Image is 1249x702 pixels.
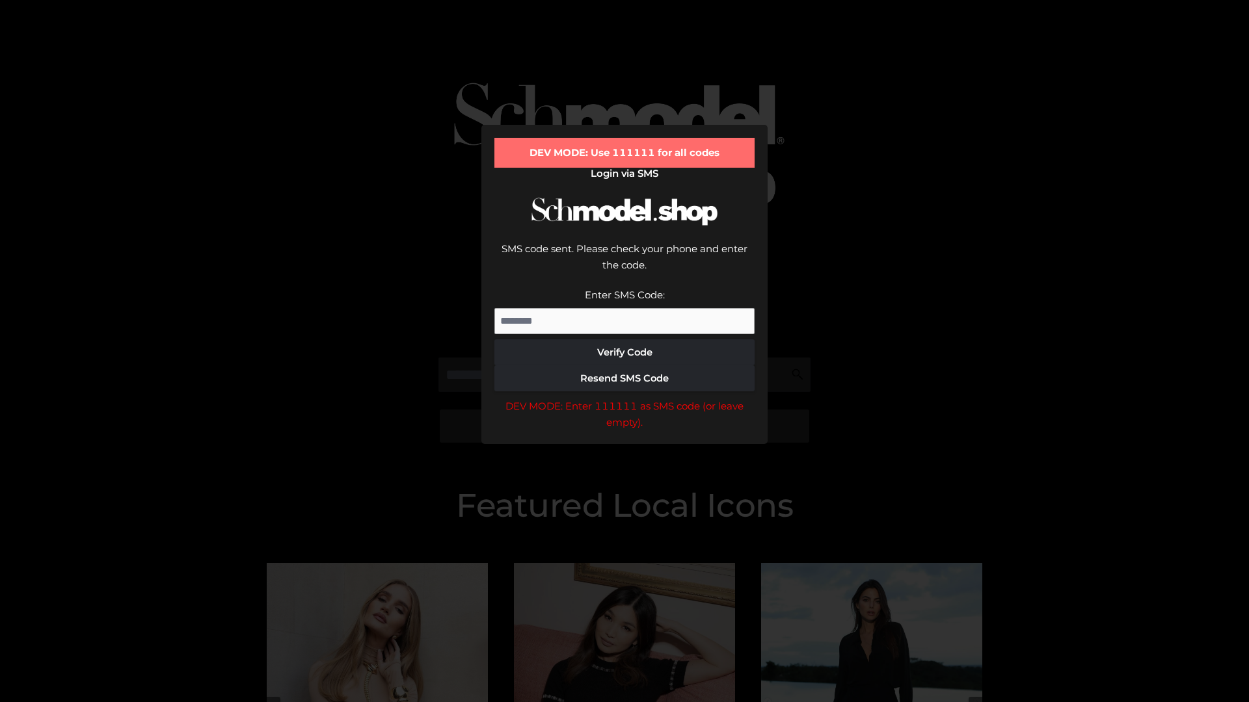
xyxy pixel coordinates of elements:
[585,289,665,301] label: Enter SMS Code:
[494,398,755,431] div: DEV MODE: Enter 111111 as SMS code (or leave empty).
[494,339,755,365] button: Verify Code
[494,365,755,391] button: Resend SMS Code
[527,186,722,237] img: Schmodel Logo
[494,240,755,287] div: SMS code sent. Please check your phone and enter the code.
[494,138,755,168] div: DEV MODE: Use 111111 for all codes
[494,168,755,179] h2: Login via SMS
